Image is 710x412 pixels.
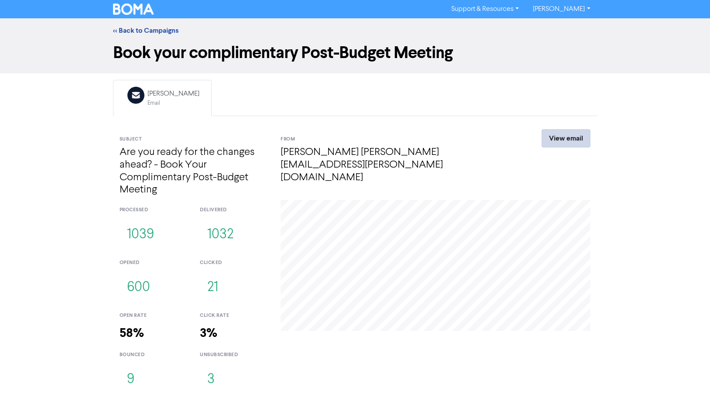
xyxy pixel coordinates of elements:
div: opened [120,259,187,267]
div: From [281,136,510,143]
a: View email [542,129,590,148]
button: 1032 [200,220,241,249]
button: 3 [200,365,222,394]
a: << Back to Campaigns [113,26,178,35]
div: [PERSON_NAME] [147,89,199,99]
div: bounced [120,351,187,359]
div: click rate [200,312,268,319]
div: Email [147,99,199,107]
a: [PERSON_NAME] [526,2,597,16]
strong: 58% [120,326,144,341]
div: unsubscribed [200,351,268,359]
img: BOMA Logo [113,3,154,15]
strong: 3% [200,326,217,341]
button: 9 [120,365,142,394]
button: 21 [200,273,226,302]
h4: Are you ready for the changes ahead? - Book Your Complimentary Post-Budget Meeting [120,146,268,196]
div: clicked [200,259,268,267]
h1: Book your complimentary Post-Budget Meeting [113,43,597,63]
button: 1039 [120,220,161,249]
iframe: Chat Widget [666,370,710,412]
button: 600 [120,273,158,302]
div: delivered [200,206,268,214]
h4: [PERSON_NAME] [PERSON_NAME][EMAIL_ADDRESS][PERSON_NAME][DOMAIN_NAME] [281,146,510,184]
div: Subject [120,136,268,143]
div: processed [120,206,187,214]
div: open rate [120,312,187,319]
a: Support & Resources [444,2,526,16]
